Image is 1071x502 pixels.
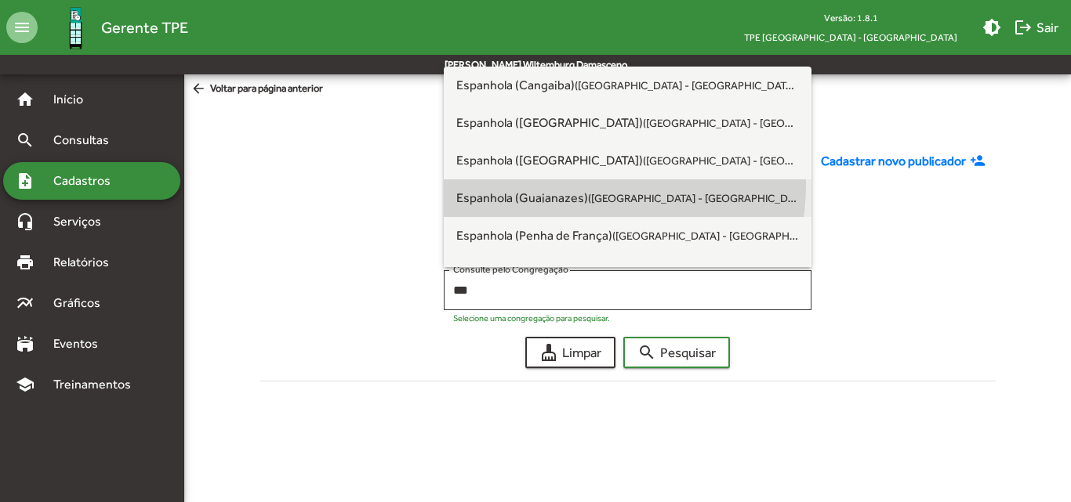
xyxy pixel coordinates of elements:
[38,2,188,53] a: Gerente TPE
[453,313,610,323] mat-hint: Selecione uma congregação para pesquisar.
[456,265,811,280] span: Espanhola (São Mateus)
[16,90,34,109] mat-icon: home
[643,153,867,168] small: ([GEOGRAPHIC_DATA] - [GEOGRAPHIC_DATA])
[539,343,558,362] mat-icon: cleaning_services
[191,81,323,98] span: Voltar para página anterior
[821,152,966,171] span: Cadastrar novo publicador
[637,343,656,362] mat-icon: search
[44,375,150,394] span: Treinamentos
[970,153,989,170] mat-icon: person_add
[1014,18,1033,37] mat-icon: logout
[44,253,129,272] span: Relatórios
[732,8,970,27] div: Versão: 1.8.1
[44,90,106,109] span: Início
[184,104,1071,139] div: Cadastro de publicador
[612,228,837,243] small: ([GEOGRAPHIC_DATA] - [GEOGRAPHIC_DATA])
[539,338,601,367] span: Limpar
[44,294,122,312] span: Gráficos
[6,12,38,43] mat-icon: menu
[456,104,799,142] span: |
[456,255,799,292] span: |
[588,190,812,205] small: ([GEOGRAPHIC_DATA] - [GEOGRAPHIC_DATA])
[1007,13,1065,42] button: Sair
[16,294,34,312] mat-icon: multiline_chart
[456,179,799,217] span: |
[456,115,867,130] span: Espanhola ([GEOGRAPHIC_DATA])
[16,212,34,231] mat-icon: headset_mic
[456,153,867,168] span: Espanhola ([GEOGRAPHIC_DATA])
[16,253,34,272] mat-icon: print
[16,334,34,353] mat-icon: stadium
[456,190,812,205] span: Espanhola (Guaianazes)
[16,375,34,394] mat-icon: school
[191,81,210,98] mat-icon: arrow_back
[643,115,867,130] small: ([GEOGRAPHIC_DATA] - [GEOGRAPHIC_DATA])
[525,337,615,368] button: Limpar
[456,142,799,179] span: |
[732,27,970,47] span: TPE [GEOGRAPHIC_DATA] - [GEOGRAPHIC_DATA]
[1014,13,1058,42] span: Sair
[637,338,716,367] span: Pesquisar
[16,131,34,150] mat-icon: search
[44,172,131,190] span: Cadastros
[575,78,799,92] small: ([GEOGRAPHIC_DATA] - [GEOGRAPHIC_DATA])
[272,183,983,202] h5: Pesquisar por:
[101,15,188,40] span: Gerente TPE
[623,337,730,368] button: Pesquisar
[456,217,799,255] span: |
[16,172,34,190] mat-icon: note_add
[44,131,129,150] span: Consultas
[456,228,837,243] span: Espanhola (Penha de França)
[982,18,1001,37] mat-icon: brightness_medium
[456,78,799,92] span: Espanhola (Cangaiba)
[44,212,122,231] span: Serviços
[456,67,799,104] span: |
[44,334,119,353] span: Eventos
[50,2,101,53] img: Logo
